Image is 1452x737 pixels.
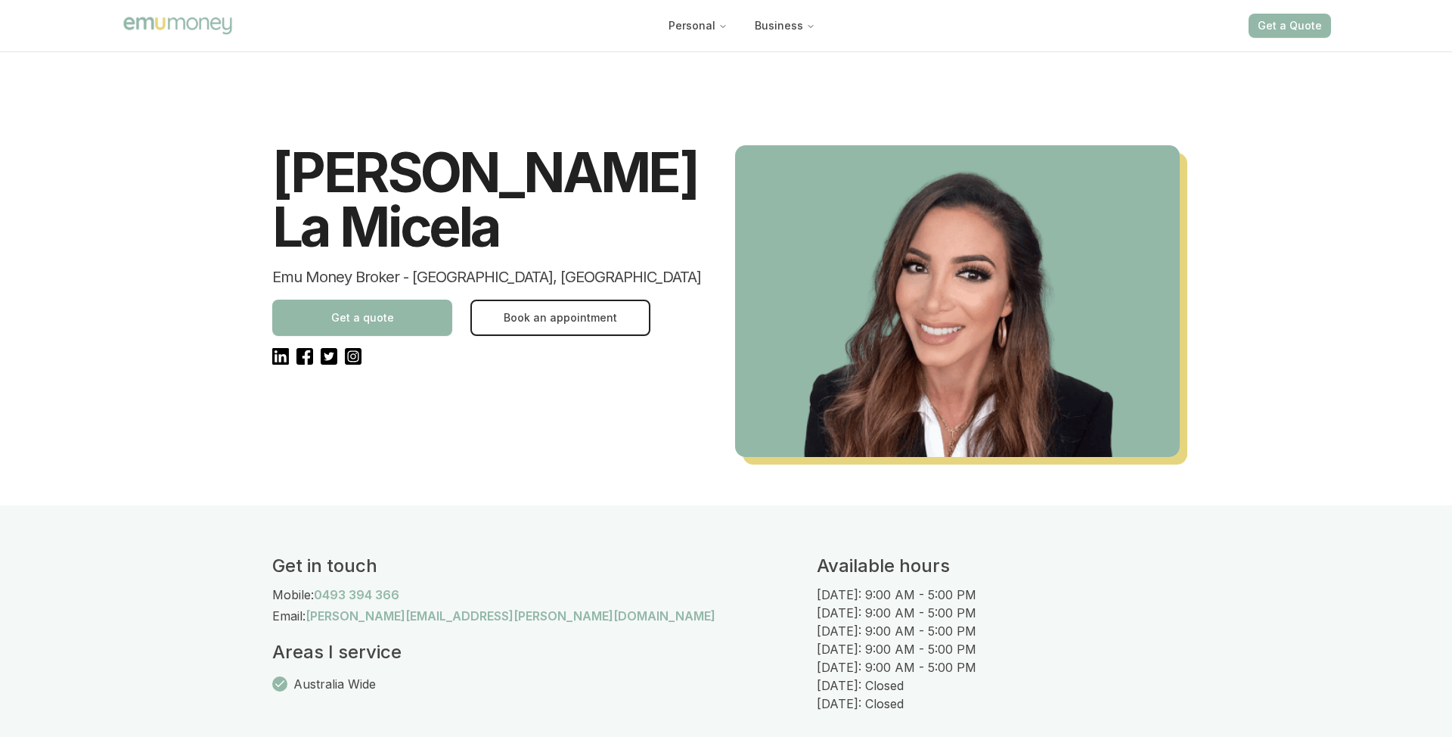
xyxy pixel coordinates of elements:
[817,604,1180,622] p: [DATE]: 9:00 AM - 5:00 PM
[272,300,452,336] button: Get a quote
[817,554,1180,578] h2: Available hours
[743,12,827,39] button: Business
[817,586,1180,604] p: [DATE]: 9:00 AM - 5:00 PM
[272,586,314,604] p: Mobile:
[656,12,740,39] button: Personal
[817,676,1180,695] p: [DATE]: Closed
[1249,14,1331,38] button: Get a Quote
[272,554,817,578] h2: Get in touch
[272,266,717,288] h2: Emu Money Broker - [GEOGRAPHIC_DATA], [GEOGRAPHIC_DATA]
[817,658,1180,676] p: [DATE]: 9:00 AM - 5:00 PM
[321,348,337,365] img: Twitter
[345,348,361,365] img: Instagram
[817,622,1180,640] p: [DATE]: 9:00 AM - 5:00 PM
[296,348,313,365] img: Facebook
[272,640,817,664] h2: Areas I service
[306,607,715,625] a: [PERSON_NAME][EMAIL_ADDRESS][PERSON_NAME][DOMAIN_NAME]
[272,348,289,365] img: LinkedIn
[272,607,306,625] p: Email:
[470,300,650,336] button: Book an appointment
[817,695,1180,713] p: [DATE]: Closed
[121,14,234,36] img: Emu Money
[293,675,376,693] p: Australia Wide
[272,145,717,254] h1: [PERSON_NAME] La Micela
[314,586,399,604] a: 0493 394 366
[735,145,1180,457] img: Laura La Micela, Emu Money
[817,640,1180,658] p: [DATE]: 9:00 AM - 5:00 PM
